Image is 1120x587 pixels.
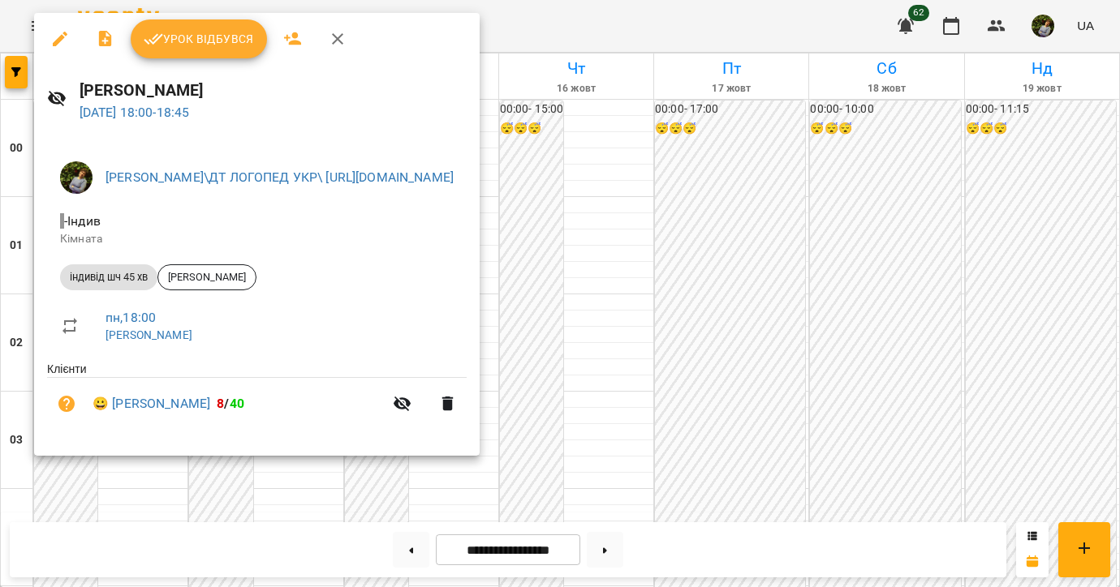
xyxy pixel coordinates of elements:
[230,396,244,411] span: 40
[80,78,467,103] h6: [PERSON_NAME]
[131,19,267,58] button: Урок відбувся
[60,270,157,285] span: індивід шч 45 хв
[217,396,224,411] span: 8
[60,231,454,247] p: Кімната
[93,394,210,413] a: 😀 [PERSON_NAME]
[47,384,86,423] button: Візит ще не сплачено. Додати оплату?
[60,161,93,194] img: b75e9dd987c236d6cf194ef640b45b7d.jpg
[80,105,190,120] a: [DATE] 18:00-18:45
[217,396,244,411] b: /
[158,270,256,285] span: [PERSON_NAME]
[106,310,156,325] a: пн , 18:00
[47,361,467,436] ul: Клієнти
[144,29,254,49] span: Урок відбувся
[106,328,192,341] a: [PERSON_NAME]
[60,213,104,229] span: - Індив
[106,169,454,185] a: [PERSON_NAME]\ДТ ЛОГОПЕД УКР\ [URL][DOMAIN_NAME]
[157,264,256,290] div: [PERSON_NAME]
